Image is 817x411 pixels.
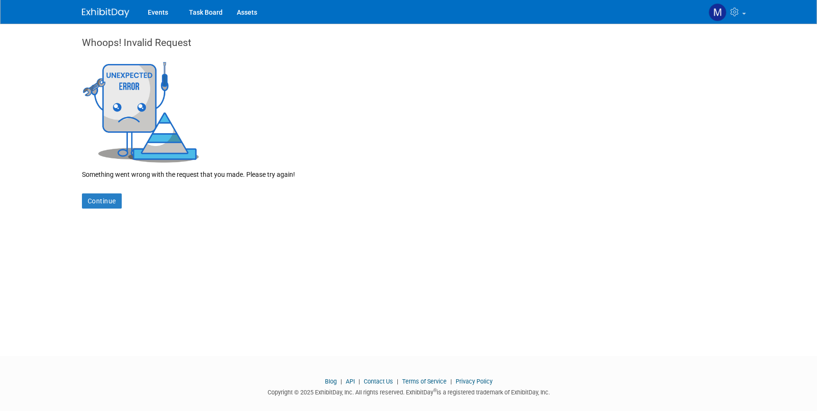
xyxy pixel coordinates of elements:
a: Continue [82,193,122,209]
div: Whoops! Invalid Request [82,36,736,59]
a: Blog [325,378,337,385]
span: | [338,378,344,385]
img: Mariana Bolanos [709,3,727,21]
span: | [356,378,362,385]
span: | [448,378,454,385]
span: | [395,378,401,385]
a: Terms of Service [402,378,447,385]
img: ExhibitDay [82,8,129,18]
a: Contact Us [364,378,393,385]
div: Something went wrong with the request that you made. Please try again! [82,163,736,179]
a: API [346,378,355,385]
sup: ® [433,388,437,393]
img: Invalid Request [82,59,200,163]
a: Privacy Policy [456,378,493,385]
